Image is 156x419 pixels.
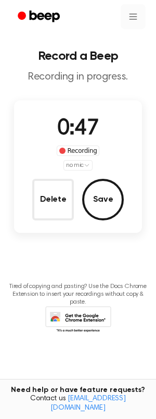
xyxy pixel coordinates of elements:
button: Delete Audio Record [32,179,74,220]
button: no mic [63,160,93,171]
span: 0:47 [57,118,99,140]
span: no mic [66,161,84,170]
h1: Record a Beep [8,50,148,62]
button: Save Audio Record [82,179,124,220]
a: Beep [10,7,69,27]
div: Recording [57,146,100,156]
span: Contact us [6,395,150,413]
p: Recording in progress. [8,71,148,84]
button: Open menu [121,4,146,29]
p: Tired of copying and pasting? Use the Docs Chrome Extension to insert your recordings without cop... [8,283,148,306]
a: [EMAIL_ADDRESS][DOMAIN_NAME] [50,395,126,412]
